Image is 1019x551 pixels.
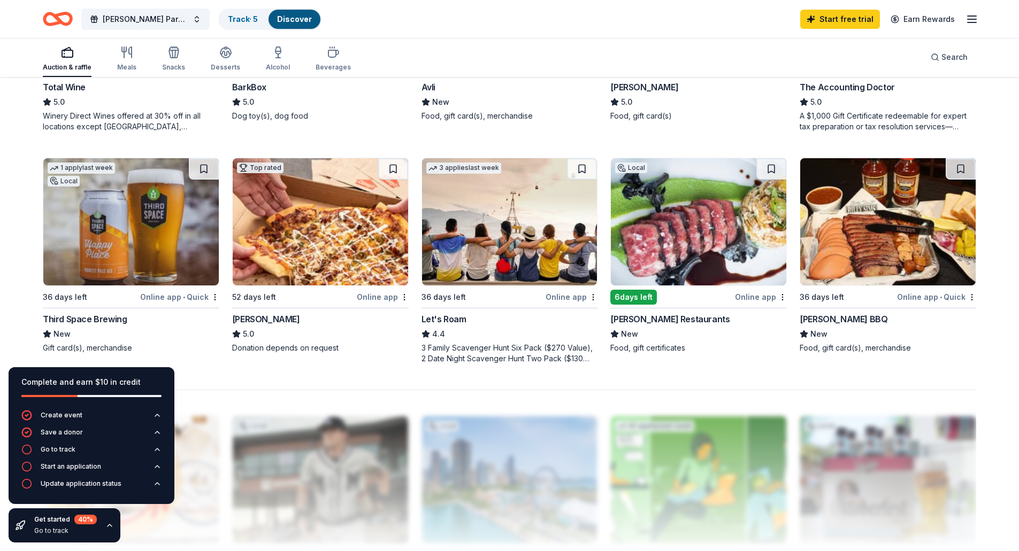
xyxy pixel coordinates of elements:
a: Image for Third Space Brewing1 applylast weekLocal36 days leftOnline app•QuickThird Space Brewing... [43,158,219,353]
button: Beverages [316,42,351,77]
button: Auction & raffle [43,42,91,77]
div: Online app Quick [897,290,976,304]
div: 3 Family Scavenger Hunt Six Pack ($270 Value), 2 Date Night Scavenger Hunt Two Pack ($130 Value) [422,343,598,364]
button: Start an application [21,461,162,478]
img: Image for Let's Roam [422,158,597,285]
a: Image for Billy Sims BBQ36 days leftOnline app•Quick[PERSON_NAME] BBQNewFood, gift card(s), merch... [800,158,976,353]
span: 4.4 [432,328,445,340]
img: Image for Bartolotta Restaurants [611,158,786,285]
a: Earn Rewards [884,10,961,29]
a: Discover [277,14,312,24]
div: 40 % [74,515,97,524]
div: Let's Roam [422,313,466,325]
div: 36 days left [800,291,844,304]
div: The Accounting Doctor [800,81,895,94]
div: Get started [34,515,97,524]
div: Donation depends on request [232,343,409,353]
span: 5.0 [621,96,632,108]
button: Alcohol [266,42,290,77]
div: Beverages [316,63,351,72]
span: 5.0 [243,96,254,108]
div: 36 days left [422,291,466,304]
button: Track· 5Discover [218,9,321,30]
img: Image for Billy Sims BBQ [800,158,976,285]
div: Online app [735,290,787,304]
span: New [810,328,828,340]
a: Home [43,6,73,32]
div: Go to track [41,445,75,454]
div: A $1,000 Gift Certificate redeemable for expert tax preparation or tax resolution services—recipi... [800,111,976,132]
div: Local [48,176,80,187]
div: Create event [41,411,82,420]
div: Food, gift card(s) [610,111,787,121]
a: Start free trial [800,10,880,29]
div: Local [615,162,647,173]
button: Snacks [162,42,185,77]
a: Track· 5 [228,14,258,24]
span: [PERSON_NAME] Parent Appreciation Event [103,13,188,26]
a: Image for Let's Roam3 applieslast week36 days leftOnline appLet's Roam4.43 Family Scavenger Hunt ... [422,158,598,364]
div: [PERSON_NAME] Restaurants [610,313,730,325]
div: 36 days left [43,291,87,304]
div: Total Wine [43,81,86,94]
div: Alcohol [266,63,290,72]
div: Food, gift certificates [610,343,787,353]
div: Top rated [237,162,284,173]
button: Create event [21,410,162,427]
div: Dog toy(s), dog food [232,111,409,121]
div: Winery Direct Wines offered at 30% off in all locations except [GEOGRAPHIC_DATA], [GEOGRAPHIC_DAT... [43,111,219,132]
a: Image for Bartolotta RestaurantsLocal6days leftOnline app[PERSON_NAME] RestaurantsNewFood, gift c... [610,158,787,353]
div: Avli [422,81,435,94]
span: • [183,293,185,301]
span: New [53,328,71,340]
span: New [432,96,449,108]
span: Search [941,51,968,64]
span: 5.0 [810,96,822,108]
span: New [621,328,638,340]
div: Food, gift card(s), merchandise [422,111,598,121]
div: BarkBox [232,81,266,94]
div: [PERSON_NAME] [610,81,678,94]
div: [PERSON_NAME] [232,313,300,325]
div: 6 days left [610,290,657,305]
div: 52 days left [232,291,276,304]
div: Complete and earn $10 in credit [21,376,162,389]
span: 5.0 [243,328,254,340]
div: 1 apply last week [48,162,115,174]
div: Online app [357,290,409,304]
div: Food, gift card(s), merchandise [800,343,976,353]
div: [PERSON_NAME] BBQ [800,313,887,325]
span: • [940,293,942,301]
button: Meals [117,42,136,77]
button: Go to track [21,444,162,461]
img: Image for Third Space Brewing [43,158,219,285]
button: Save a donor [21,427,162,444]
div: Go to track [34,526,97,535]
button: Desserts [211,42,240,77]
div: Start an application [41,462,101,471]
div: Desserts [211,63,240,72]
div: 3 applies last week [426,162,501,174]
div: Gift card(s), merchandise [43,343,219,353]
div: Snacks [162,63,185,72]
div: Save a donor [41,428,83,437]
button: Search [922,46,976,68]
a: Image for Casey'sTop rated52 days leftOnline app[PERSON_NAME]5.0Donation depends on request [232,158,409,353]
div: Meals [117,63,136,72]
div: Update application status [41,479,121,488]
img: Image for Casey's [233,158,408,285]
button: Update application status [21,478,162,495]
div: Third Space Brewing [43,313,127,325]
div: Online app Quick [140,290,219,304]
div: Online app [546,290,597,304]
div: Auction & raffle [43,63,91,72]
span: 5.0 [53,96,65,108]
button: [PERSON_NAME] Parent Appreciation Event [81,9,210,30]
